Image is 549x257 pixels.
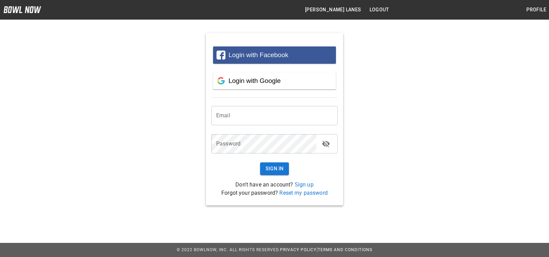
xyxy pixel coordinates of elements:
[213,72,336,89] button: Login with Google
[319,137,333,151] button: toggle password visibility
[367,3,392,16] button: Logout
[213,46,336,64] button: Login with Facebook
[177,247,280,252] span: © 2022 BowlNow, Inc. All Rights Reserved.
[524,3,549,16] button: Profile
[295,181,314,188] a: Sign up
[229,77,281,84] span: Login with Google
[3,6,41,13] img: logo
[229,51,288,58] span: Login with Facebook
[260,162,289,175] button: Sign In
[280,247,316,252] a: Privacy Policy
[302,3,364,16] button: [PERSON_NAME] Lanes
[279,190,328,196] a: Reset my password
[318,247,372,252] a: Terms and Conditions
[211,189,338,197] p: Forgot your password?
[211,181,338,189] p: Don't have an account?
